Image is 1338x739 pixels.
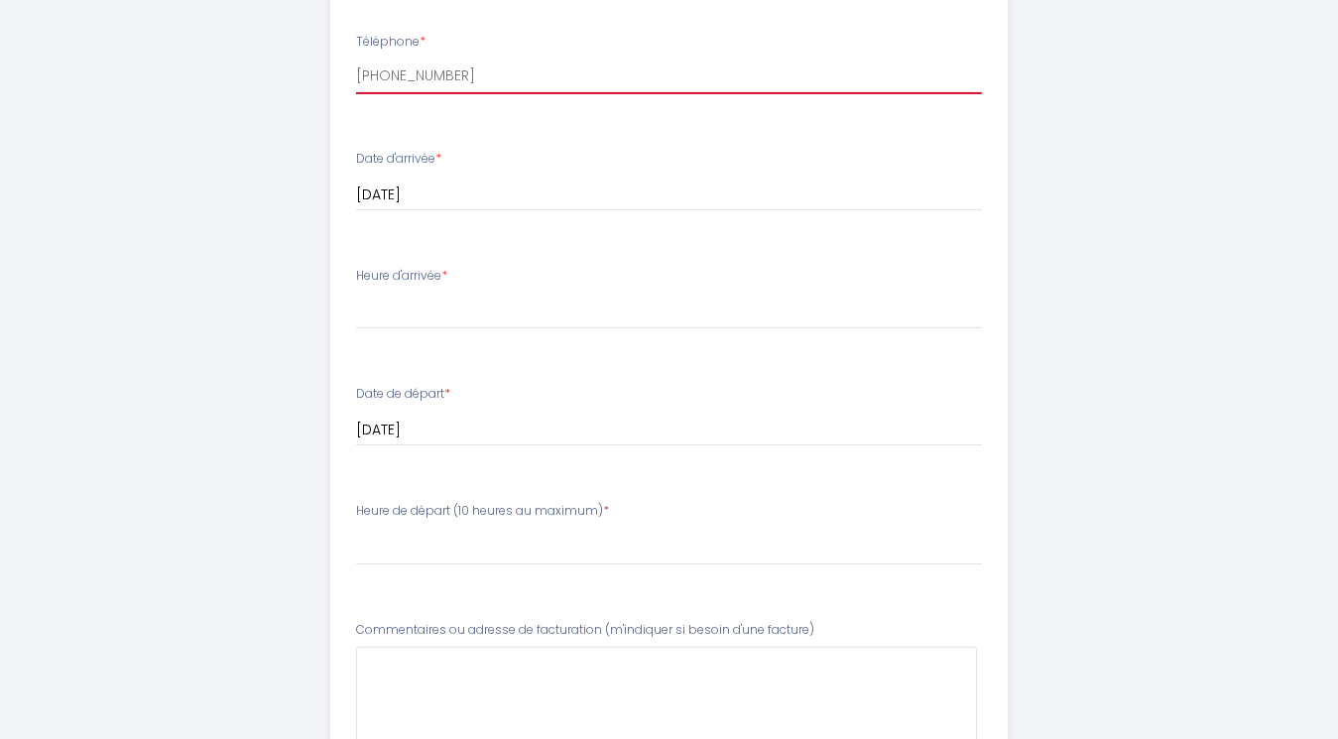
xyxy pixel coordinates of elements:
label: Heure d'arrivée [356,267,447,286]
label: Heure de départ (10 heures au maximum) [356,502,609,521]
label: Téléphone [356,33,426,52]
label: Date d'arrivée [356,150,441,169]
label: Date de départ [356,385,450,404]
label: Commentaires ou adresse de facturation (m'indiquer si besoin d'une facture) [356,621,814,640]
